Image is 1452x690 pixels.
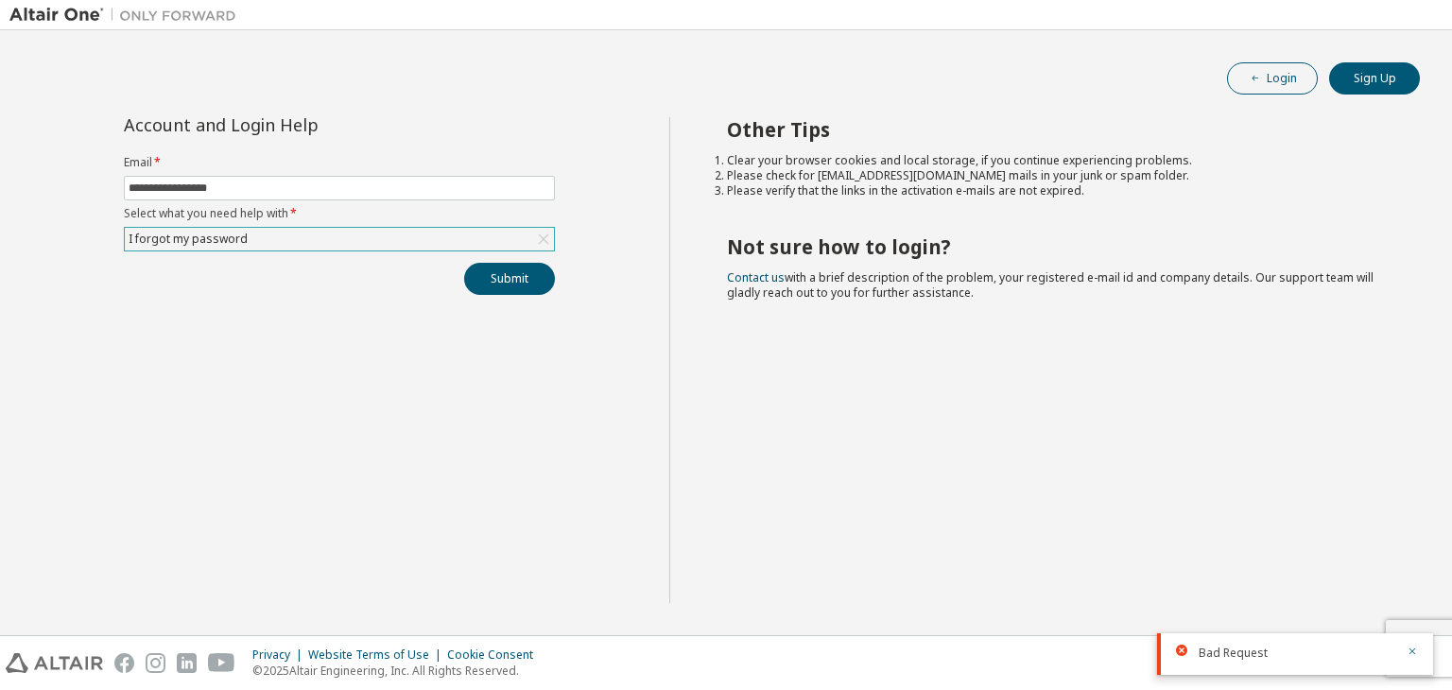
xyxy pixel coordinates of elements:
img: instagram.svg [146,653,165,673]
li: Please check for [EMAIL_ADDRESS][DOMAIN_NAME] mails in your junk or spam folder. [727,168,1387,183]
div: Website Terms of Use [308,647,447,663]
a: Contact us [727,269,785,285]
img: facebook.svg [114,653,134,673]
button: Login [1227,62,1318,95]
h2: Other Tips [727,117,1387,142]
div: Cookie Consent [447,647,544,663]
div: Privacy [252,647,308,663]
img: youtube.svg [208,653,235,673]
div: I forgot my password [126,229,251,250]
img: Altair One [9,6,246,25]
label: Email [124,155,555,170]
div: I forgot my password [125,228,554,250]
span: with a brief description of the problem, your registered e-mail id and company details. Our suppo... [727,269,1374,301]
p: © 2025 Altair Engineering, Inc. All Rights Reserved. [252,663,544,679]
li: Clear your browser cookies and local storage, if you continue experiencing problems. [727,153,1387,168]
li: Please verify that the links in the activation e-mails are not expired. [727,183,1387,198]
img: altair_logo.svg [6,653,103,673]
img: linkedin.svg [177,653,197,673]
button: Sign Up [1329,62,1420,95]
h2: Not sure how to login? [727,234,1387,259]
span: Bad Request [1199,646,1268,661]
label: Select what you need help with [124,206,555,221]
button: Submit [464,263,555,295]
div: Account and Login Help [124,117,469,132]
